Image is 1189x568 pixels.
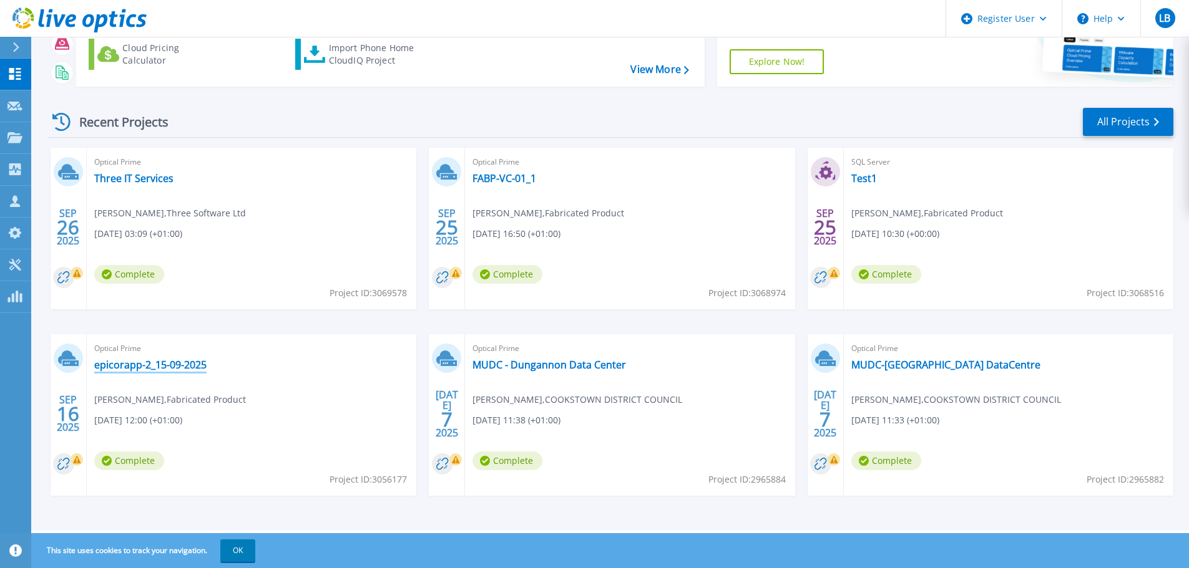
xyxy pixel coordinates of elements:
[472,265,542,284] span: Complete
[94,227,182,241] span: [DATE] 03:09 (+01:00)
[820,414,831,425] span: 7
[851,227,939,241] span: [DATE] 10:30 (+00:00)
[94,265,164,284] span: Complete
[436,222,458,233] span: 25
[472,155,787,169] span: Optical Prime
[94,359,207,371] a: epicorapp-2_15-09-2025
[1087,286,1164,300] span: Project ID: 3068516
[813,205,837,250] div: SEP 2025
[1087,473,1164,486] span: Project ID: 2965882
[708,286,786,300] span: Project ID: 3068974
[94,155,409,169] span: Optical Prime
[56,391,80,436] div: SEP 2025
[851,172,877,185] a: Test1
[472,359,626,371] a: MUDC - Dungannon Data Center
[94,172,174,185] a: Three IT Services
[851,393,1061,407] span: [PERSON_NAME] , COOKSTOWN DISTRICT COUNCIL
[34,539,255,562] span: This site uses cookies to track your navigation.
[330,286,407,300] span: Project ID: 3069578
[708,473,786,486] span: Project ID: 2965884
[435,391,459,436] div: [DATE] 2025
[94,451,164,470] span: Complete
[851,265,921,284] span: Complete
[330,473,407,486] span: Project ID: 3056177
[472,413,560,427] span: [DATE] 11:38 (+01:00)
[94,393,246,407] span: [PERSON_NAME] , Fabricated Product
[813,391,837,436] div: [DATE] 2025
[220,539,255,562] button: OK
[472,172,536,185] a: FABP-VC-01_1
[122,42,222,67] div: Cloud Pricing Calculator
[730,49,824,74] a: Explore Now!
[329,42,426,67] div: Import Phone Home CloudIQ Project
[851,413,939,427] span: [DATE] 11:33 (+01:00)
[630,64,688,75] a: View More
[94,206,246,220] span: [PERSON_NAME] , Three Software Ltd
[851,206,1003,220] span: [PERSON_NAME] , Fabricated Product
[56,205,80,250] div: SEP 2025
[472,451,542,470] span: Complete
[441,414,453,425] span: 7
[48,107,185,137] div: Recent Projects
[57,408,79,419] span: 16
[472,342,787,355] span: Optical Prime
[814,222,836,233] span: 25
[472,206,624,220] span: [PERSON_NAME] , Fabricated Product
[851,342,1166,355] span: Optical Prime
[89,39,228,70] a: Cloud Pricing Calculator
[435,205,459,250] div: SEP 2025
[94,413,182,427] span: [DATE] 12:00 (+01:00)
[94,342,409,355] span: Optical Prime
[1083,108,1173,136] a: All Projects
[472,227,560,241] span: [DATE] 16:50 (+01:00)
[851,451,921,470] span: Complete
[851,155,1166,169] span: SQL Server
[1159,13,1170,23] span: LB
[472,393,682,407] span: [PERSON_NAME] , COOKSTOWN DISTRICT COUNCIL
[57,222,79,233] span: 26
[851,359,1040,371] a: MUDC-[GEOGRAPHIC_DATA] DataCentre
